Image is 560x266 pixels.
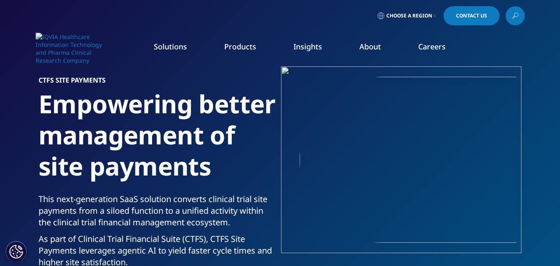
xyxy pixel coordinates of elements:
nav: Primary [105,29,525,68]
button: Configuración de cookies [6,241,27,262]
img: 4263_happy-professional-business-man-and-woman-working-on-laptop.jpg [300,77,521,243]
p: This next-generation SaaS solution converts clinical trial site payments from a siloed function t... [39,193,277,233]
a: Careers [418,41,446,51]
span: Choose a Region [386,12,432,19]
a: Insights [293,41,322,51]
h1: Empowering better management of site payments [39,88,277,193]
h6: CTFS SITE PAYMENTS [39,77,277,88]
img: IQVIA Healthcare Information Technology and Pharma Clinical Research Company [36,33,102,64]
a: Products [224,41,256,51]
a: About [359,41,381,51]
span: Contact Us [456,13,487,18]
a: Contact Us [444,6,499,25]
a: Solutions [154,41,187,51]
